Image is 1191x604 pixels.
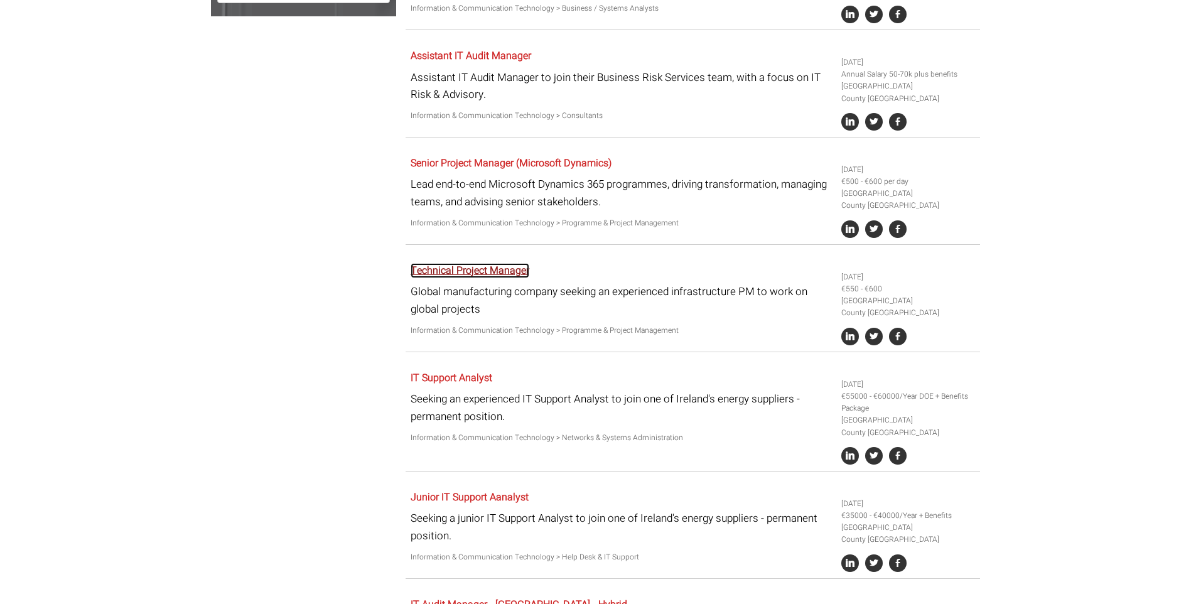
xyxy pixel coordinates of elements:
li: €500 - €600 per day [841,176,976,188]
p: Seeking a junior IT Support Analyst to join one of Ireland's energy suppliers - permanent position. [411,510,832,544]
p: Seeking an experienced IT Support Analyst to join one of Ireland's energy suppliers - permanent p... [411,391,832,424]
li: [GEOGRAPHIC_DATA] County [GEOGRAPHIC_DATA] [841,80,976,104]
p: Information & Communication Technology > Programme & Project Management [411,325,832,337]
li: Annual Salary 50-70k plus benefits [841,68,976,80]
li: [GEOGRAPHIC_DATA] County [GEOGRAPHIC_DATA] [841,522,976,546]
li: [GEOGRAPHIC_DATA] County [GEOGRAPHIC_DATA] [841,295,976,319]
li: [GEOGRAPHIC_DATA] County [GEOGRAPHIC_DATA] [841,188,976,212]
li: [DATE] [841,379,976,391]
li: [GEOGRAPHIC_DATA] County [GEOGRAPHIC_DATA] [841,414,976,438]
p: Information & Communication Technology > Consultants [411,110,832,122]
li: €550 - €600 [841,283,976,295]
li: €55000 - €60000/Year DOE + Benefits Package [841,391,976,414]
p: Information & Communication Technology > Business / Systems Analysts [411,3,832,14]
p: Global manufacturing company seeking an experienced infrastructure PM to work on global projects [411,283,832,317]
a: Technical Project Manager [411,263,529,278]
li: [DATE] [841,498,976,510]
p: Information & Communication Technology > Help Desk & IT Support [411,551,832,563]
p: Lead end-to-end Microsoft Dynamics 365 programmes, driving transformation, managing teams, and ad... [411,176,832,210]
li: [DATE] [841,57,976,68]
a: Senior Project Manager (Microsoft Dynamics) [411,156,612,171]
p: Information & Communication Technology > Networks & Systems Administration [411,432,832,444]
li: €35000 - €40000/Year + Benefits [841,510,976,522]
a: IT Support Analyst [411,370,492,386]
a: Junior IT Support Aanalyst [411,490,529,505]
li: [DATE] [841,164,976,176]
p: Assistant IT Audit Manager to join their Business Risk Services team, with a focus on IT Risk & A... [411,69,832,103]
li: [DATE] [841,271,976,283]
p: Information & Communication Technology > Programme & Project Management [411,217,832,229]
a: Assistant IT Audit Manager [411,48,531,63]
